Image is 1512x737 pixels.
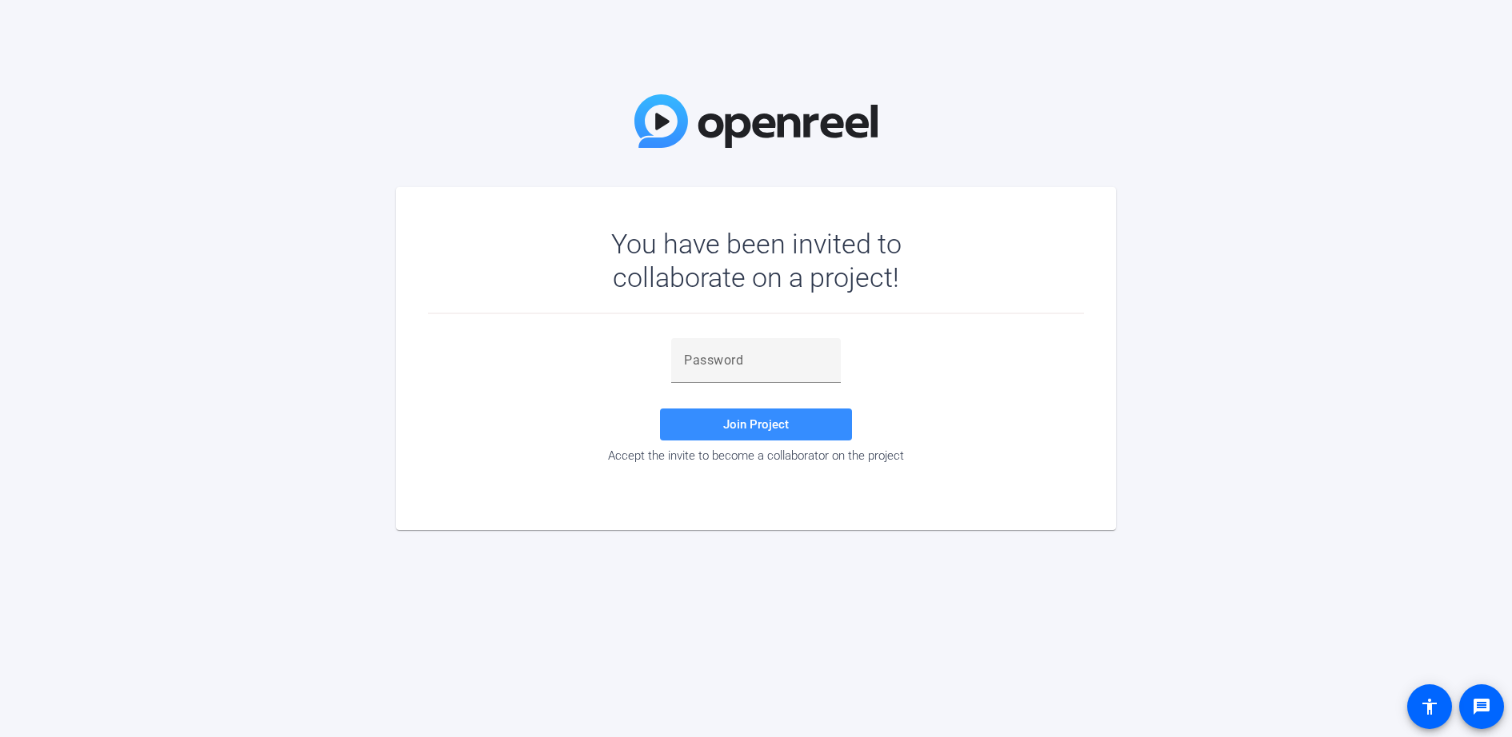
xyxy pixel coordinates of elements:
[684,351,828,370] input: Password
[634,94,878,148] img: OpenReel Logo
[723,417,789,432] span: Join Project
[1420,697,1439,716] mat-icon: accessibility
[565,227,948,294] div: You have been invited to collaborate on a project!
[428,448,1084,463] div: Accept the invite to become a collaborator on the project
[660,408,852,440] button: Join Project
[1472,697,1491,716] mat-icon: message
